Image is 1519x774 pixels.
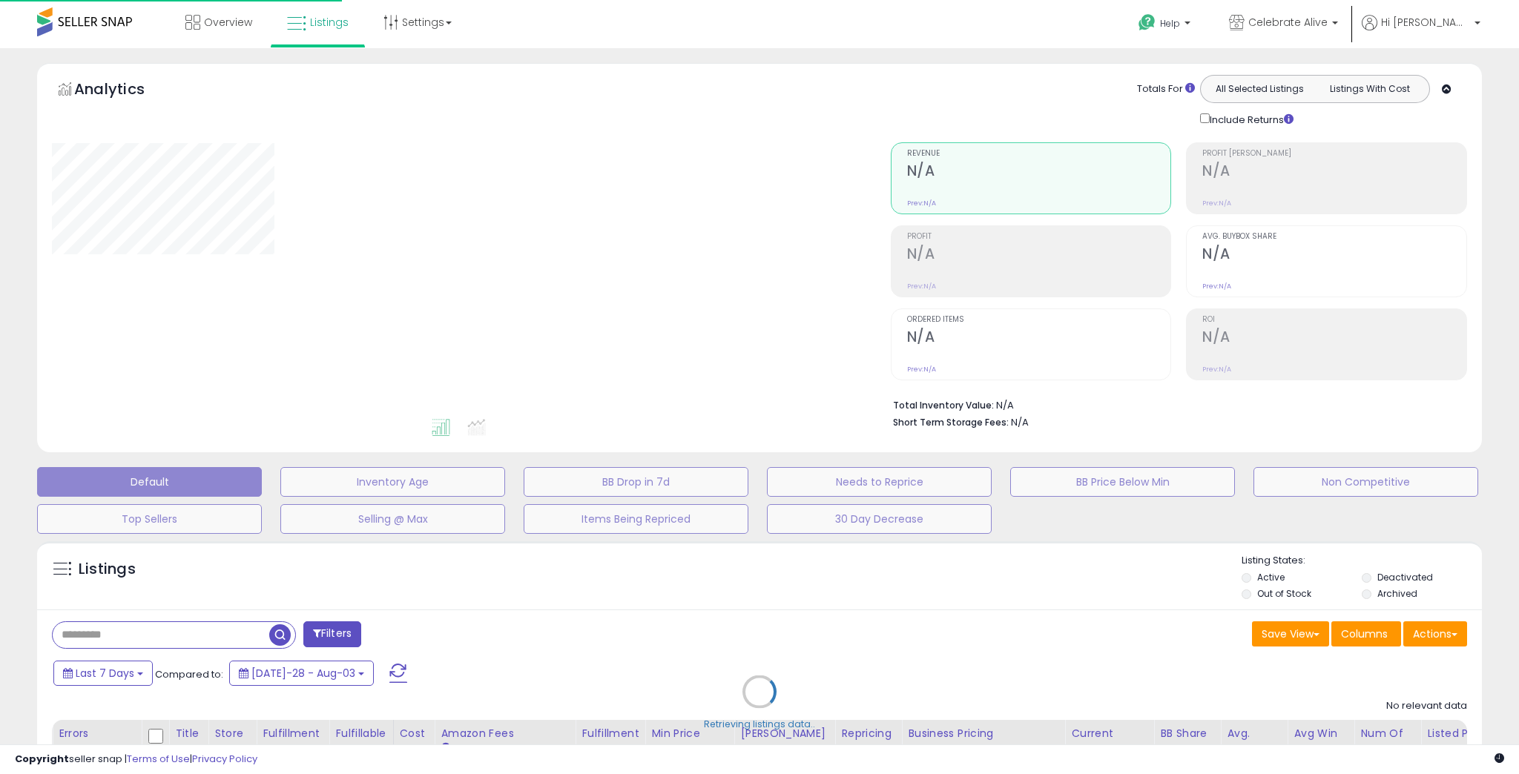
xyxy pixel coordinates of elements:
small: Prev: N/A [1202,199,1231,208]
small: Prev: N/A [1202,365,1231,374]
button: Needs to Reprice [767,467,992,497]
span: ROI [1202,316,1466,324]
span: Overview [204,15,252,30]
h2: N/A [1202,328,1466,348]
small: Prev: N/A [907,282,936,291]
button: 30 Day Decrease [767,504,992,534]
small: Prev: N/A [907,365,936,374]
button: Default [37,467,262,497]
div: Totals For [1137,82,1195,96]
span: Revenue [907,150,1171,158]
h2: N/A [907,328,1171,348]
div: Retrieving listings data.. [704,718,815,731]
span: Profit [PERSON_NAME] [1202,150,1466,158]
div: Include Returns [1189,110,1311,128]
i: Get Help [1138,13,1156,32]
button: Non Competitive [1253,467,1478,497]
h2: N/A [907,245,1171,265]
button: Inventory Age [280,467,505,497]
span: Celebrate Alive [1248,15,1328,30]
span: Avg. Buybox Share [1202,233,1466,241]
h5: Analytics [74,79,174,103]
b: Short Term Storage Fees: [893,416,1009,429]
h2: N/A [907,162,1171,182]
h2: N/A [1202,162,1466,182]
span: Listings [310,15,349,30]
small: Prev: N/A [1202,282,1231,291]
span: Ordered Items [907,316,1171,324]
span: Hi [PERSON_NAME] [1381,15,1470,30]
strong: Copyright [15,752,69,766]
h2: N/A [1202,245,1466,265]
button: Listings With Cost [1314,79,1425,99]
b: Total Inventory Value: [893,399,994,411]
small: Prev: N/A [907,199,936,208]
button: Top Sellers [37,504,262,534]
button: Items Being Repriced [524,504,748,534]
span: N/A [1011,415,1029,429]
button: BB Drop in 7d [524,467,748,497]
div: seller snap | | [15,752,257,767]
span: Help [1160,17,1180,30]
button: BB Price Below Min [1010,467,1235,497]
button: Selling @ Max [280,504,505,534]
span: Profit [907,233,1171,241]
a: Help [1127,2,1205,48]
a: Hi [PERSON_NAME] [1362,15,1480,48]
li: N/A [893,395,1457,413]
button: All Selected Listings [1205,79,1315,99]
